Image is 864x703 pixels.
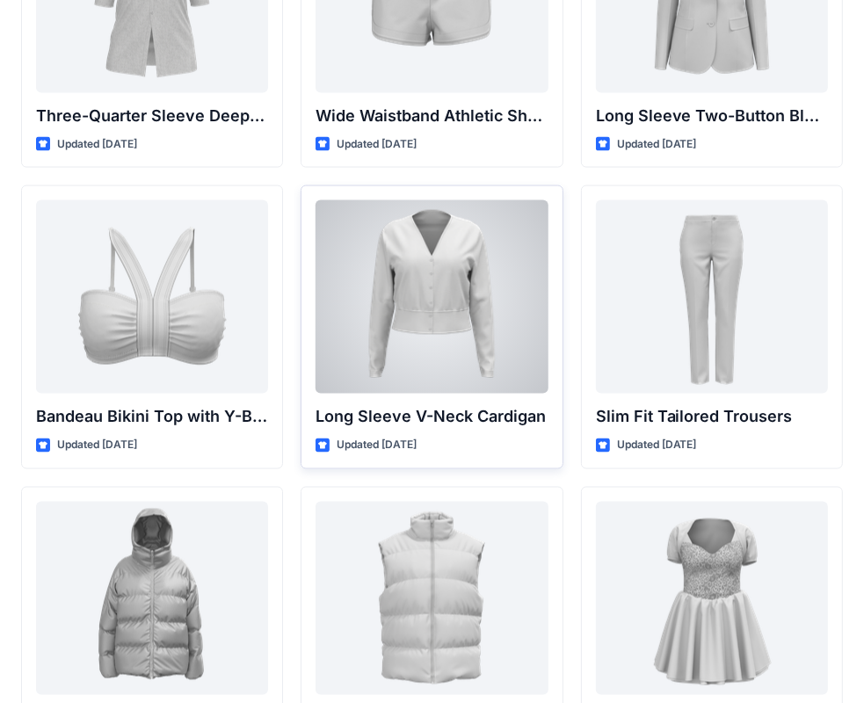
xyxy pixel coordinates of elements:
p: Updated [DATE] [57,135,137,154]
p: Updated [DATE] [617,436,697,454]
p: Wide Waistband Athletic Shorts [316,104,548,128]
a: Slim Fit Tailored Trousers [596,200,828,394]
p: Updated [DATE] [337,135,417,154]
a: Bandeau Bikini Top with Y-Back Straps and Stitch Detail [36,200,268,394]
p: Three-Quarter Sleeve Deep V-Neck Button-Down Top [36,104,268,128]
a: Short Sleeve Sweetheart Neckline Mini Dress with Textured Bodice [596,502,828,695]
p: Updated [DATE] [337,436,417,454]
p: Slim Fit Tailored Trousers [596,404,828,429]
a: Long Sleeve V-Neck Cardigan [316,200,548,394]
a: Padded Sleeveless Vest with Stand Collar [316,502,548,695]
p: Updated [DATE] [617,135,697,154]
p: Bandeau Bikini Top with Y-Back Straps and Stitch Detail [36,404,268,429]
a: Hooded Padded Puffer Jacket [36,502,268,695]
p: Long Sleeve Two-Button Blazer with Flap Pockets [596,104,828,128]
p: Long Sleeve V-Neck Cardigan [316,404,548,429]
p: Updated [DATE] [57,436,137,454]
